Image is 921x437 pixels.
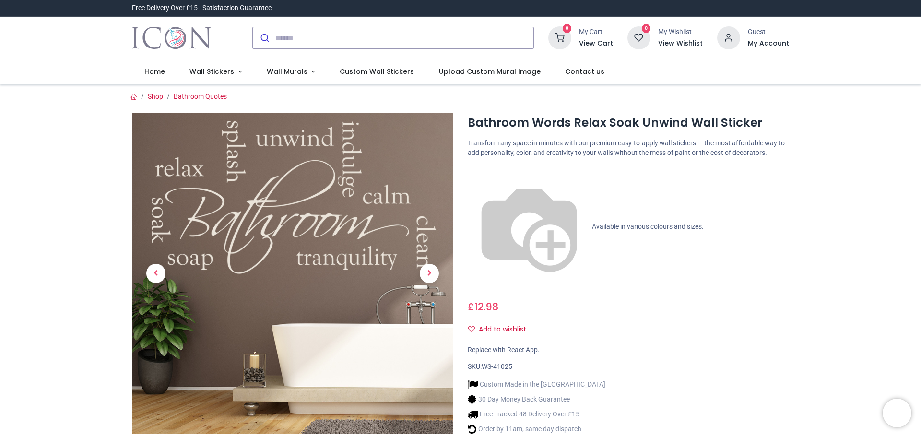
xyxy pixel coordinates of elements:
div: My Cart [579,27,613,37]
button: Add to wishlistAdd to wishlist [468,321,534,338]
a: Wall Murals [254,59,328,84]
span: Available in various colours and sizes. [592,222,704,230]
span: Previous [146,264,165,283]
span: £ [468,300,498,314]
li: 30 Day Money Back Guarantee [468,394,605,404]
li: Free Tracked 48 Delivery Over £15 [468,409,605,419]
span: WS-41025 [482,363,512,370]
span: Wall Stickers [189,67,234,76]
a: 0 [627,34,650,41]
div: Free Delivery Over £15 - Satisfaction Guarantee [132,3,272,13]
i: Add to wishlist [468,326,475,332]
a: 0 [548,34,571,41]
button: Submit [253,27,275,48]
p: Transform any space in minutes with our premium easy-to-apply wall stickers — the most affordable... [468,139,789,157]
a: Logo of Icon Wall Stickers [132,24,211,51]
a: Bathroom Quotes [174,93,227,100]
span: Custom Wall Stickers [340,67,414,76]
sup: 0 [642,24,651,33]
a: Previous [132,161,180,386]
a: View Cart [579,39,613,48]
iframe: Brevo live chat [883,399,911,427]
div: SKU: [468,362,789,372]
div: Replace with React App. [468,345,789,355]
a: My Account [748,39,789,48]
a: Shop [148,93,163,100]
li: Order by 11am, same day dispatch [468,424,605,434]
span: Contact us [565,67,604,76]
img: color-wheel.png [468,165,590,288]
a: Wall Stickers [177,59,254,84]
img: Bathroom Words Relax Soak Unwind Wall Sticker [132,113,453,434]
span: Upload Custom Mural Image [439,67,541,76]
a: View Wishlist [658,39,703,48]
a: Next [405,161,453,386]
span: 12.98 [474,300,498,314]
img: Icon Wall Stickers [132,24,211,51]
iframe: Customer reviews powered by Trustpilot [588,3,789,13]
sup: 0 [563,24,572,33]
span: Wall Murals [267,67,307,76]
span: Next [420,264,439,283]
span: Home [144,67,165,76]
div: Guest [748,27,789,37]
li: Custom Made in the [GEOGRAPHIC_DATA] [468,379,605,390]
h1: Bathroom Words Relax Soak Unwind Wall Sticker [468,115,789,131]
div: My Wishlist [658,27,703,37]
